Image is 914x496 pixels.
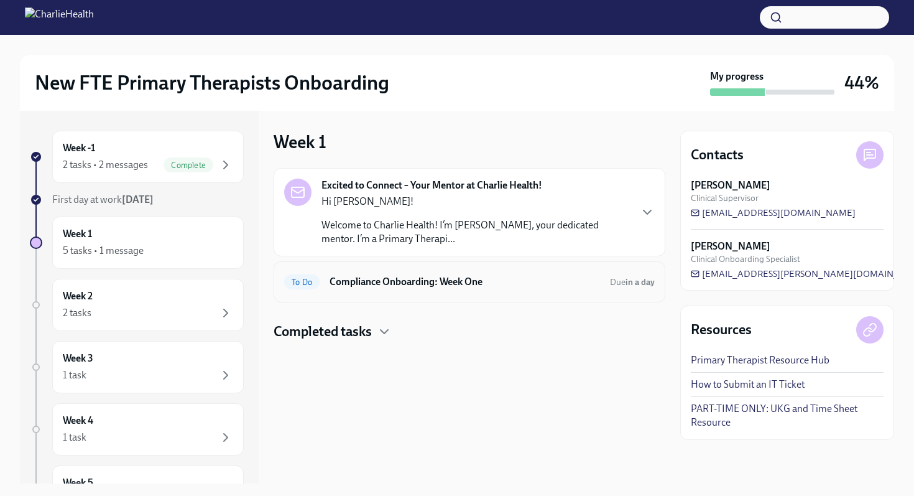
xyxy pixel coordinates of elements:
[274,322,372,341] h4: Completed tasks
[30,131,244,183] a: Week -12 tasks • 2 messagesComplete
[30,193,244,207] a: First day at work[DATE]
[25,7,94,27] img: CharlieHealth
[63,289,93,303] h6: Week 2
[691,353,829,367] a: Primary Therapist Resource Hub
[284,278,320,287] span: To Do
[63,368,86,382] div: 1 task
[122,194,154,205] strong: [DATE]
[63,141,95,155] h6: Week -1
[63,476,93,490] h6: Week 5
[52,194,154,205] span: First day at work
[691,378,805,391] a: How to Submit an IT Ticket
[63,414,93,428] h6: Week 4
[691,146,744,164] h4: Contacts
[691,179,770,192] strong: [PERSON_NAME]
[284,272,655,292] a: To DoCompliance Onboarding: Week OneDuein a day
[691,240,770,253] strong: [PERSON_NAME]
[30,217,244,269] a: Week 15 tasks • 1 message
[63,158,148,172] div: 2 tasks • 2 messages
[625,277,655,288] strong: in a day
[274,131,326,153] h3: Week 1
[610,276,655,288] span: September 14th, 2025 07:00
[691,321,752,339] h4: Resources
[63,244,144,258] div: 5 tasks • 1 message
[164,161,213,170] span: Complete
[35,70,389,95] h2: New FTE Primary Therapists Onboarding
[63,352,93,365] h6: Week 3
[63,431,86,444] div: 1 task
[710,70,764,83] strong: My progress
[321,179,542,192] strong: Excited to Connect – Your Mentor at Charlie Health!
[691,207,856,219] a: [EMAIL_ADDRESS][DOMAIN_NAME]
[63,306,91,320] div: 2 tasks
[63,227,92,241] h6: Week 1
[321,195,630,208] p: Hi [PERSON_NAME]!
[30,341,244,393] a: Week 31 task
[330,275,600,289] h6: Compliance Onboarding: Week One
[274,322,665,341] div: Completed tasks
[691,192,759,204] span: Clinical Supervisor
[30,279,244,331] a: Week 22 tasks
[844,72,879,94] h3: 44%
[610,277,655,288] span: Due
[30,403,244,456] a: Week 41 task
[691,402,884,429] a: PART-TIME ONLY: UKG and Time Sheet Resource
[321,218,630,246] p: Welcome to Charlie Health! I’m [PERSON_NAME], your dedicated mentor. I’m a Primary Therapi...
[691,253,800,265] span: Clinical Onboarding Specialist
